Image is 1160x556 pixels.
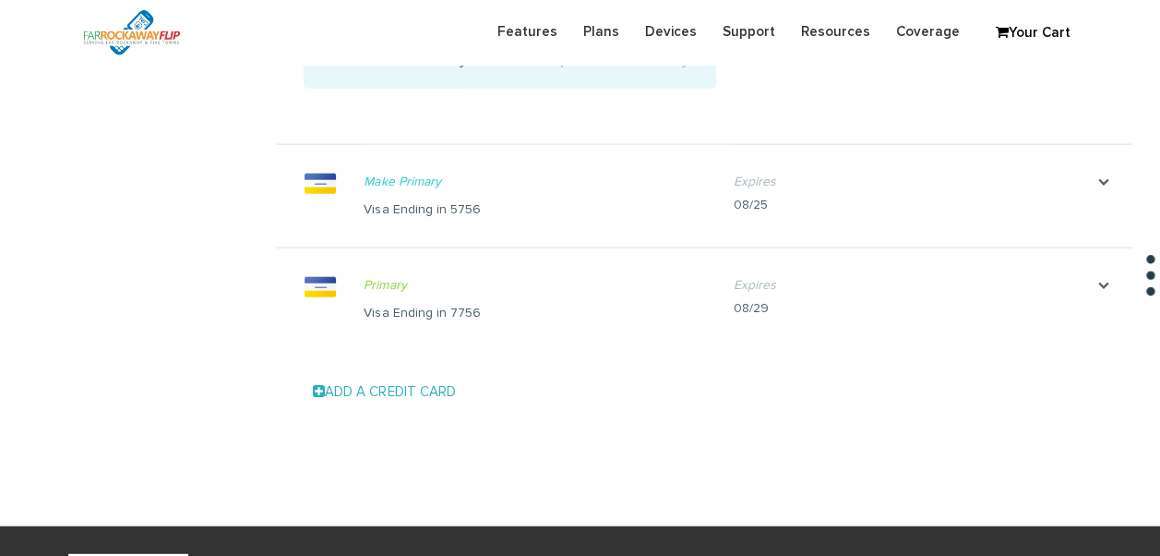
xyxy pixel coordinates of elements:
[1076,173,1131,191] a: .
[364,200,706,219] div: Visa Ending in 5756
[1076,276,1131,295] a: .
[734,299,1076,318] div: 08/29
[570,14,632,50] a: Plans
[734,173,1076,191] span: Expires
[710,14,788,50] a: Support
[987,19,1079,47] a: Your Cart
[734,276,1076,295] span: Expires
[883,14,973,50] a: Coverage
[364,276,706,295] span: Primary
[305,276,336,298] img: visa
[632,14,710,50] a: Devices
[364,175,440,188] a: Make Primary
[313,385,455,399] a: Add a Credit Card
[484,14,570,50] a: Features
[788,14,883,50] a: Resources
[305,173,336,195] img: visa
[364,304,706,322] div: Visa Ending in 7756
[734,196,1076,214] div: 08/25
